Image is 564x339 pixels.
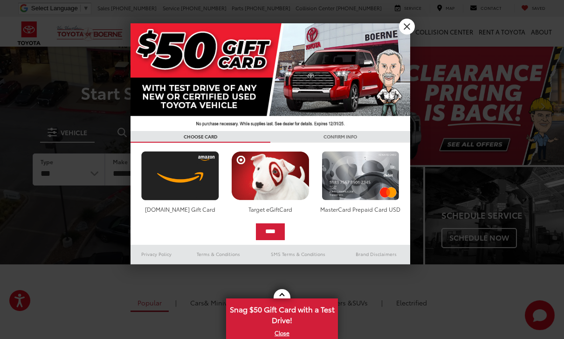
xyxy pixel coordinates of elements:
img: 42635_top_851395.jpg [131,23,410,131]
a: Brand Disclaimers [342,249,410,260]
div: Target eGiftCard [229,205,311,213]
div: [DOMAIN_NAME] Gift Card [139,205,221,213]
a: Privacy Policy [131,249,183,260]
span: Snag $50 Gift Card with a Test Drive! [227,299,337,328]
a: Terms & Conditions [183,249,254,260]
div: MasterCard Prepaid Card USD [319,205,402,213]
h3: CHOOSE CARD [131,131,270,143]
img: targetcard.png [229,151,311,201]
img: amazoncard.png [139,151,221,201]
a: SMS Terms & Conditions [254,249,342,260]
h3: CONFIRM INFO [270,131,410,143]
img: mastercard.png [319,151,402,201]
